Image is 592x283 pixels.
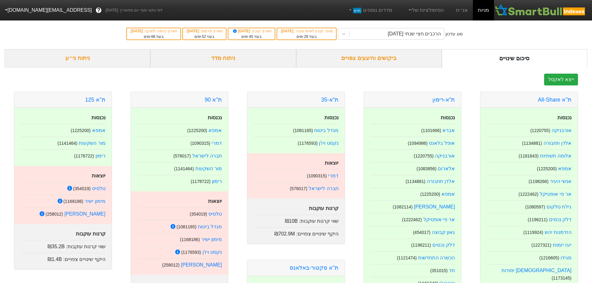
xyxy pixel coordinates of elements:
small: ( 354019 ) [190,212,207,217]
a: [PERSON_NAME] [64,211,105,217]
div: שווי קרנות עוקבות : [21,240,105,250]
small: ( 1121474 ) [397,255,417,260]
small: ( 1196211 ) [411,243,431,248]
small: ( 1225200 ) [537,166,557,171]
a: גאון קבוצה [432,230,455,235]
div: סיכום שינויים [442,49,587,67]
strong: נכנסות [208,115,222,120]
small: ( 1094986 ) [408,141,428,146]
a: טלסיס [92,186,105,191]
small: ( 1141464 ) [174,166,194,171]
strong: נכנסות [324,115,338,120]
a: אופל בלאנס [429,140,455,146]
span: ₪35.2B [48,244,65,249]
small: ( 1168186 ) [180,237,200,242]
small: ( 1178722 ) [74,153,94,158]
a: ת''א All-Share [538,97,571,103]
div: בעוד ימים [186,34,223,39]
a: הכשרה התחדשות [418,255,455,260]
a: אורבניקה [552,128,571,133]
a: גילת טלקום [547,204,571,209]
a: דמרי [212,140,222,146]
small: ( 1222462 ) [519,192,538,197]
small: ( 1134881 ) [406,179,426,184]
a: ת"א-35 [321,97,338,103]
a: חברה לישראל [192,153,222,158]
small: ( 1176593 ) [181,250,201,255]
div: היקף שינויים צפויים : [21,253,105,263]
strong: יוצאות [92,173,105,178]
small: ( 258012 ) [162,262,179,267]
a: אלדן תחבורה [427,179,455,184]
a: הסימולציות שלי [405,4,446,16]
small: ( 1220755 ) [530,128,550,133]
div: היקף שינויים צפויים : [254,227,338,238]
small: ( 1196211 ) [528,217,548,222]
a: אורבניקה [435,153,455,158]
small: ( 1225200 ) [71,128,91,133]
div: ניתוח ני״ע [5,49,150,67]
a: ת''א-רימון [432,97,455,103]
div: בעוד ימים [130,34,177,39]
small: ( 576017 ) [173,153,191,158]
a: מגידו [561,255,571,260]
a: חד [449,268,455,273]
a: אר פי אופטיקל [540,191,571,197]
small: ( 1216605 ) [539,255,559,260]
span: 66 [151,34,155,39]
span: ₪702.9M [274,231,295,236]
button: ייצא לאקסל [544,74,578,85]
small: ( 1101666 ) [421,128,441,133]
strong: נכנסות [557,115,571,120]
a: מימון ישיר [85,199,105,204]
div: בעוד ימים [231,34,272,39]
small: ( 1083856 ) [417,166,436,171]
div: ניתוח מדד [150,49,296,67]
div: ביקושים והיצעים צפויים [296,49,442,67]
a: אמפא [92,128,105,133]
small: ( 1080597 ) [525,204,545,209]
small: ( 1168186 ) [63,199,83,204]
div: תאריך קובע : [231,28,272,34]
a: אמפא [208,128,222,133]
div: תאריך כניסה לתוקף : [130,28,177,34]
small: ( 1220755 ) [414,153,434,158]
a: אנשי העיר [550,179,571,184]
span: חדש [353,8,361,13]
a: ת''א 125 [85,97,105,103]
a: נקסט ויז'ן [203,249,222,255]
a: אר פי אופטיקל [423,217,455,222]
small: ( 1181643 ) [519,153,538,158]
a: רימון [96,153,105,158]
small: ( 1227321 ) [531,243,551,248]
small: ( 1081165 ) [293,128,313,133]
a: חברה לישראל [309,186,338,191]
small: ( 1222462 ) [402,217,422,222]
small: ( 258012 ) [46,212,63,217]
a: [DEMOGRAPHIC_DATA] יסודות [501,268,571,273]
a: אברא [442,128,455,133]
a: מדדים נוספיםחדש [345,4,395,16]
small: ( 1090315 ) [190,141,210,146]
a: דלק נכסים [549,217,571,222]
a: הזדמנות יהש [545,230,571,235]
div: תאריך פרסום : [186,28,223,34]
span: ₪1.4B [48,257,62,262]
span: ? [97,6,100,15]
small: ( 1141464 ) [58,141,77,146]
div: מועד קובע לאחוז ציבור : [280,28,333,34]
small: ( 1119924 ) [523,230,543,235]
span: [DATE] [131,29,144,33]
small: ( 354019 ) [73,186,91,191]
span: 52 [202,34,206,39]
a: אלומה תשתיות [540,153,571,158]
a: אלארום [438,166,455,171]
a: מור השקעות [79,140,105,146]
span: 45 [249,34,253,39]
a: ת''א סקטור-באלאנס [290,265,338,271]
span: 29 [304,34,308,39]
small: ( 1090315 ) [307,173,327,178]
small: ( 1225200 ) [420,192,440,197]
small: ( 1081165 ) [176,224,196,229]
a: אלדן תחבורה [543,140,571,146]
